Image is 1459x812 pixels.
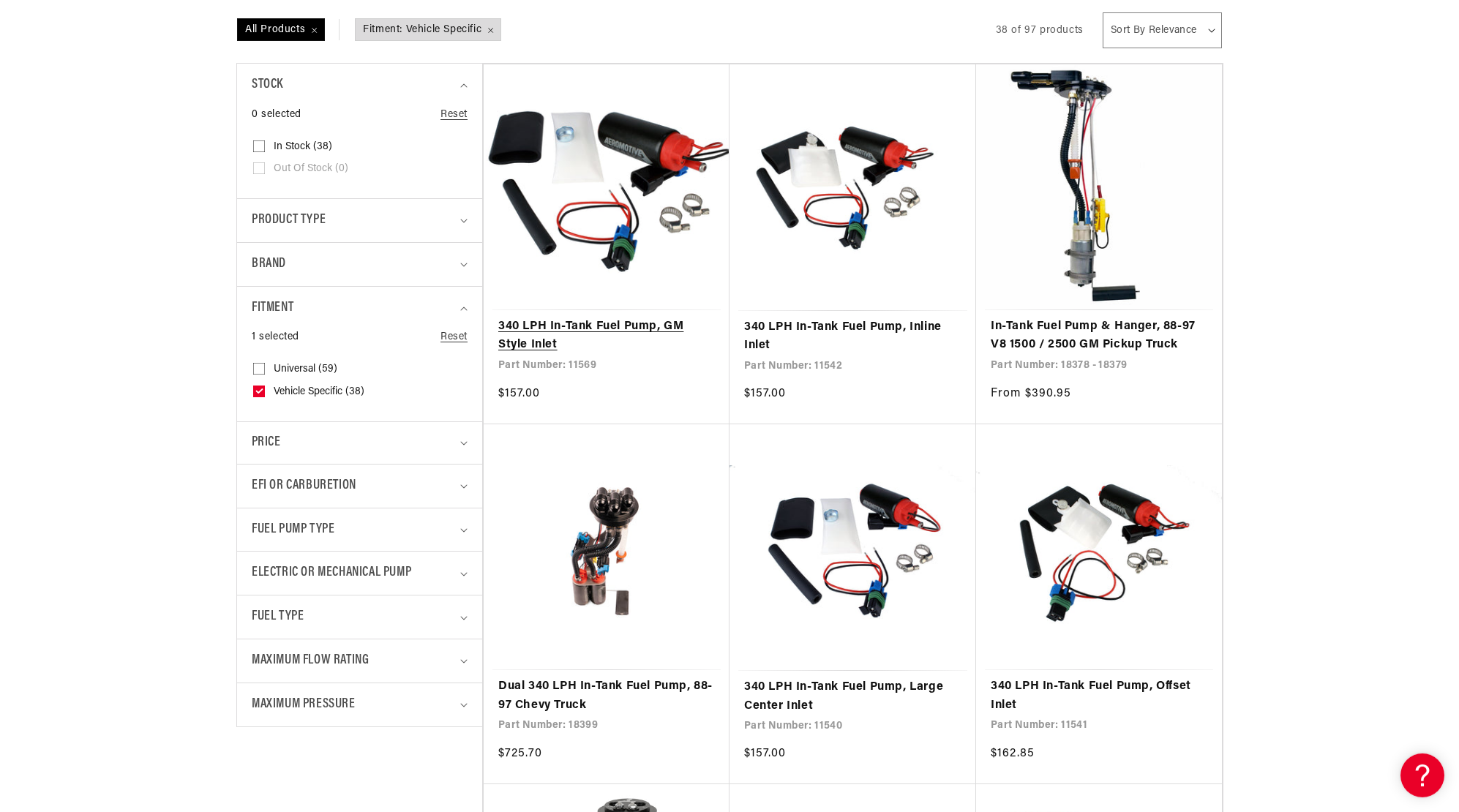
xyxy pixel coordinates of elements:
[991,677,1207,715] a: 340 LPH In-Tank Fuel Pump, Offset Inlet
[252,650,369,672] span: Maximum Flow Rating
[744,318,961,356] a: 340 LPH In-Tank Fuel Pump, Inline Inlet
[252,595,468,639] summary: Fuel Type (0 selected)
[252,422,468,464] summary: Price
[440,329,468,345] a: Reset
[252,639,468,683] summary: Maximum Flow Rating (0 selected)
[498,677,715,715] a: Dual 340 LPH In-Tank Fuel Pump, 88-97 Chevy Truck
[252,329,299,345] span: 1 selected
[440,107,468,123] a: Reset
[744,678,961,715] a: 340 LPH In-Tank Fuel Pump, Large Center Inlet
[356,19,500,41] span: Fitment: Vehicle Specific
[252,519,334,541] span: Fuel Pump Type
[274,386,364,399] span: Vehicle Specific (38)
[252,606,304,628] span: Fuel Type
[238,19,324,41] span: All Products
[252,683,468,726] summary: Maximum Pressure (0 selected)
[252,210,326,231] span: Product type
[252,508,468,552] summary: Fuel Pump Type (0 selected)
[274,162,348,176] span: Out of stock (0)
[996,25,1084,36] span: 38 of 97 products
[252,199,468,242] summary: Product type (0 selected)
[236,19,354,41] a: All Products
[498,317,715,355] a: 340 LPH In-Tank Fuel Pump, GM Style Inlet
[252,75,283,96] span: Stock
[252,298,293,319] span: Fitment
[252,287,468,330] summary: Fitment (1 selected)
[252,694,356,715] span: Maximum Pressure
[252,64,468,107] summary: Stock (0 selected)
[252,243,468,286] summary: Brand (0 selected)
[252,433,280,453] span: Price
[991,317,1207,355] a: In-Tank Fuel Pump & Hanger, 88-97 V8 1500 / 2500 GM Pickup Truck
[274,140,332,154] span: In stock (38)
[252,552,468,595] summary: Electric or Mechanical Pump (0 selected)
[252,465,468,508] summary: EFI or Carburetion (0 selected)
[354,19,502,41] a: Fitment: Vehicle Specific
[274,363,337,376] span: Universal (59)
[252,563,411,584] span: Electric or Mechanical Pump
[252,254,286,275] span: Brand
[252,107,301,123] span: 0 selected
[252,475,356,497] span: EFI or Carburetion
